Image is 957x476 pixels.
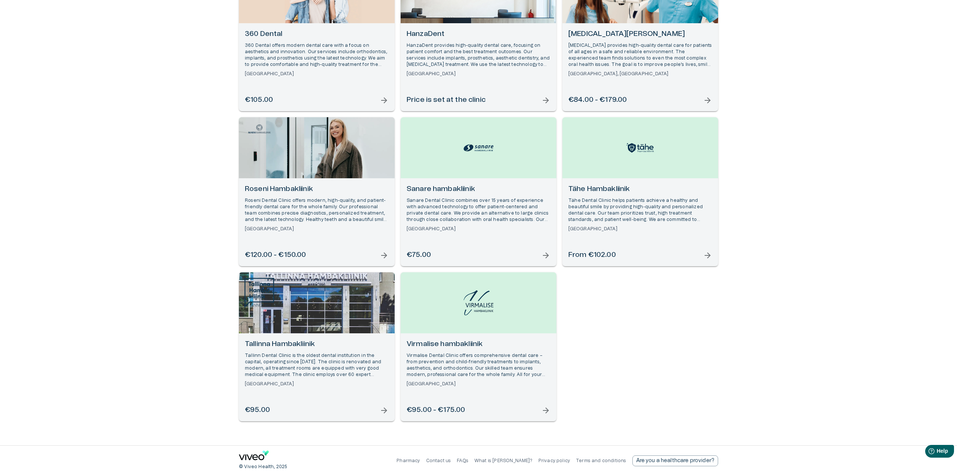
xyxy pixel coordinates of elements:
[407,226,550,232] h6: [GEOGRAPHIC_DATA]
[245,29,389,39] h6: 360 Dental
[576,458,626,463] a: Terms and conditions
[625,142,655,153] img: Tähe Hambakliinik logo
[541,406,550,415] span: arrow_forward
[407,95,486,105] h6: Price is set at the clinic
[703,96,712,105] span: arrow_forward
[239,451,269,463] a: Navigate to home page
[407,42,550,68] p: HanzaDent provides high-quality dental care, focusing on patient comfort and the best treatment o...
[407,339,550,349] h6: Virmalise hambakliinik
[380,406,389,415] span: arrow_forward
[541,251,550,260] span: arrow_forward
[568,226,712,232] h6: [GEOGRAPHIC_DATA]
[562,117,718,266] a: Open selected supplier available booking dates
[568,71,712,77] h6: [GEOGRAPHIC_DATA], [GEOGRAPHIC_DATA]
[401,117,556,266] a: Open selected supplier available booking dates
[407,184,550,194] h6: Sanare hambakliinik
[464,290,493,315] img: Virmalise hambakliinik logo
[632,455,718,466] a: Send email to partnership request to viveo
[541,96,550,105] span: arrow_forward
[244,123,274,135] img: Roseni Hambakliinik logo
[568,250,616,260] h6: From €102.00
[568,95,627,105] h6: €84.00 - €179.00
[464,142,493,153] img: Sanare hambakliinik logo
[407,381,550,387] h6: [GEOGRAPHIC_DATA]
[245,42,389,68] p: 360 Dental offers modern dental care with a focus on aesthetics and innovation. Our services incl...
[538,458,570,463] a: Privacy policy
[636,457,715,465] p: Are you a healthcare provider?
[568,197,712,223] p: Tähe Dental Clinic helps patients achieve a healthy and beautiful smile by providing high-quality...
[568,29,712,39] h6: [MEDICAL_DATA][PERSON_NAME]
[245,95,273,105] h6: €105.00
[474,458,532,464] p: What is [PERSON_NAME]?
[245,226,389,232] h6: [GEOGRAPHIC_DATA]
[380,251,389,260] span: arrow_forward
[568,42,712,68] p: [MEDICAL_DATA] provides high-quality dental care for patients of all ages in a safe and reliable ...
[239,272,395,421] a: Open selected supplier available booking dates
[407,405,465,415] h6: €95.00 - €175.00
[380,96,389,105] span: arrow_forward
[245,250,306,260] h6: €120.00 - €150.00
[245,381,389,387] h6: [GEOGRAPHIC_DATA]
[245,405,270,415] h6: €95.00
[899,442,957,463] iframe: Help widget launcher
[239,117,395,266] a: Open selected supplier available booking dates
[426,458,451,464] p: Contact us
[401,272,556,421] a: Open selected supplier available booking dates
[407,197,550,223] p: Sanare Dental Clinic combines over 15 years of experience with advanced technology to offer patie...
[568,184,712,194] h6: Tähe Hambakliinik
[239,464,287,470] p: © Viveo Health, 2025
[245,184,389,194] h6: Roseni Hambakliinik
[407,352,550,378] p: Virmalise Dental Clinic offers comprehensive dental care – from prevention and child-friendly tre...
[457,458,468,463] a: FAQs
[632,455,718,466] div: Are you a healthcare provider?
[407,250,431,260] h6: €75.00
[407,71,550,77] h6: [GEOGRAPHIC_DATA]
[245,352,389,378] p: Tallinn Dental Clinic is the oldest dental institution in the capital, operating since [DATE]. Th...
[703,251,712,260] span: arrow_forward
[244,278,274,308] img: Tallinna Hambakliinik logo
[397,458,420,463] a: Pharmacy
[245,197,389,223] p: Roseni Dental Clinic offers modern, high-quality, and patient-friendly dental care for the whole ...
[407,29,550,39] h6: HanzaDent
[245,71,389,77] h6: [GEOGRAPHIC_DATA]
[245,339,389,349] h6: Tallinna Hambakliinik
